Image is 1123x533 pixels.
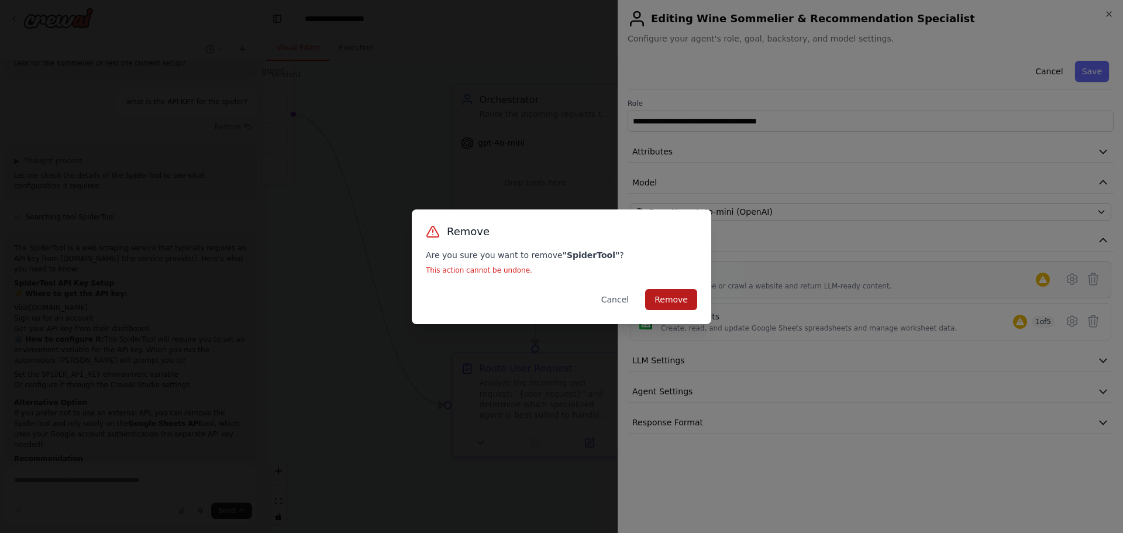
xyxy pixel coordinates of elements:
h3: Remove [447,223,490,240]
button: Cancel [592,289,638,310]
button: Remove [645,289,697,310]
strong: " SpiderTool " [563,250,620,260]
p: Are you sure you want to remove ? [426,249,697,261]
p: This action cannot be undone. [426,266,697,275]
